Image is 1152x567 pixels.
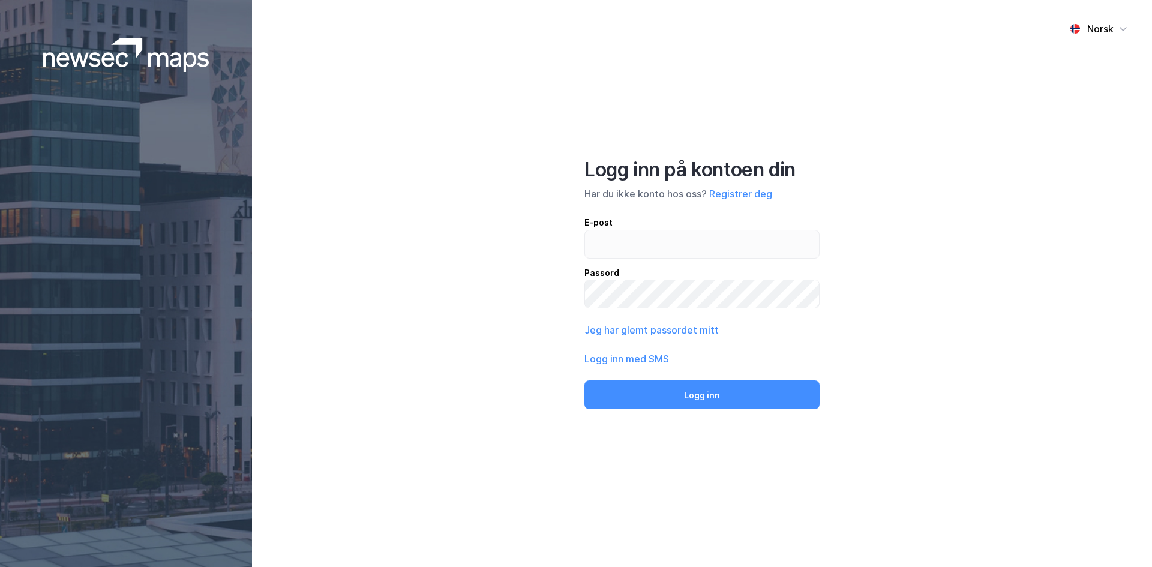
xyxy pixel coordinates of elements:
div: Logg inn på kontoen din [584,158,820,182]
button: Jeg har glemt passordet mitt [584,323,719,337]
div: Har du ikke konto hos oss? [584,187,820,201]
button: Logg inn [584,380,820,409]
div: E-post [584,215,820,230]
button: Logg inn med SMS [584,352,669,366]
button: Registrer deg [709,187,772,201]
div: Passord [584,266,820,280]
img: logoWhite.bf58a803f64e89776f2b079ca2356427.svg [43,38,209,72]
div: Norsk [1087,22,1114,36]
iframe: Chat Widget [1092,509,1152,567]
